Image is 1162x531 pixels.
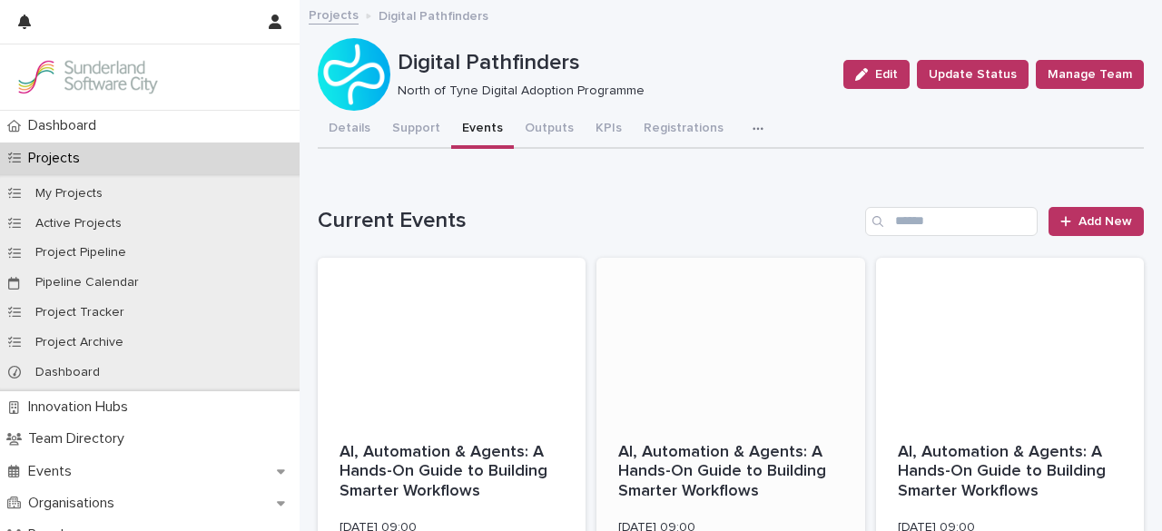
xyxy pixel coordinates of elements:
p: AI, Automation & Agents: A Hands-On Guide to Building Smarter Workflows [618,443,842,502]
span: Update Status [929,65,1017,84]
button: Edit [843,60,910,89]
p: Active Projects [21,216,136,231]
button: Update Status [917,60,1029,89]
button: Support [381,111,451,149]
p: Project Tracker [21,305,139,320]
button: Outputs [514,111,585,149]
p: Project Archive [21,335,138,350]
img: Kay6KQejSz2FjblR6DWv [15,59,160,95]
button: Manage Team [1036,60,1144,89]
button: Events [451,111,514,149]
a: Add New [1049,207,1144,236]
span: Add New [1078,215,1132,228]
p: AI, Automation & Agents: A Hands-On Guide to Building Smarter Workflows [898,443,1122,502]
p: Team Directory [21,430,139,447]
p: Project Pipeline [21,245,141,261]
p: Events [21,463,86,480]
p: North of Tyne Digital Adoption Programme [398,84,822,99]
span: Edit [875,68,898,81]
p: Organisations [21,495,129,512]
button: Registrations [633,111,734,149]
p: Digital Pathfinders [398,50,829,76]
p: Projects [21,150,94,167]
p: Innovation Hubs [21,398,143,416]
p: Dashboard [21,117,111,134]
button: KPIs [585,111,633,149]
p: Pipeline Calendar [21,275,153,290]
p: Dashboard [21,365,114,380]
input: Search [865,207,1038,236]
p: My Projects [21,186,117,202]
p: AI, Automation & Agents: A Hands-On Guide to Building Smarter Workflows [340,443,564,502]
span: Manage Team [1048,65,1132,84]
h1: Current Events [318,208,858,234]
p: Digital Pathfinders [379,5,488,25]
button: Details [318,111,381,149]
a: Projects [309,4,359,25]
